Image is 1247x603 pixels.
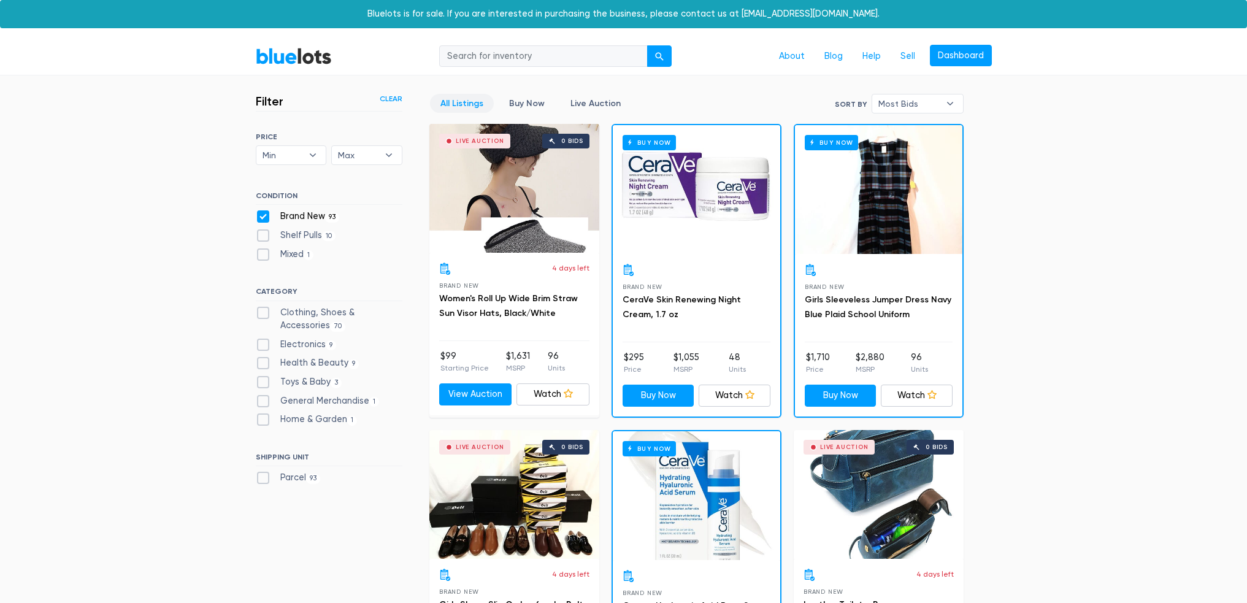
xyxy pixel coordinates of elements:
[560,94,631,113] a: Live Auction
[805,385,877,407] a: Buy Now
[348,359,359,369] span: 9
[256,47,332,65] a: BlueLots
[795,125,962,254] a: Buy Now
[256,413,358,426] label: Home & Garden
[256,394,380,408] label: General Merchandise
[256,471,321,485] label: Parcel
[623,283,662,290] span: Brand New
[937,94,963,113] b: ▾
[853,45,891,68] a: Help
[794,430,964,559] a: Live Auction 0 bids
[552,569,589,580] p: 4 days left
[891,45,925,68] a: Sell
[326,340,337,350] span: 9
[439,588,479,595] span: Brand New
[835,99,867,110] label: Sort By
[300,146,326,164] b: ▾
[347,416,358,426] span: 1
[623,135,676,150] h6: Buy Now
[729,364,746,375] p: Units
[624,364,644,375] p: Price
[911,364,928,375] p: Units
[613,125,780,254] a: Buy Now
[439,282,479,289] span: Brand New
[439,383,512,405] a: View Auction
[673,364,699,375] p: MSRP
[769,45,815,68] a: About
[699,385,770,407] a: Watch
[338,146,378,164] span: Max
[380,93,402,104] a: Clear
[322,231,336,241] span: 10
[429,124,599,253] a: Live Auction 0 bids
[673,351,699,375] li: $1,055
[729,351,746,375] li: 48
[440,350,489,374] li: $99
[256,248,314,261] label: Mixed
[623,385,694,407] a: Buy Now
[916,569,954,580] p: 4 days left
[561,138,583,144] div: 0 bids
[429,430,599,559] a: Live Auction 0 bids
[256,306,402,332] label: Clothing, Shoes & Accessories
[820,444,869,450] div: Live Auction
[456,444,504,450] div: Live Auction
[623,441,676,456] h6: Buy Now
[806,364,830,375] p: Price
[256,453,402,466] h6: SHIPPING UNIT
[263,146,303,164] span: Min
[256,133,402,141] h6: PRICE
[856,351,884,375] li: $2,880
[256,356,359,370] label: Health & Beauty
[439,45,648,67] input: Search for inventory
[930,45,992,67] a: Dashboard
[911,351,928,375] li: 96
[499,94,555,113] a: Buy Now
[369,397,380,407] span: 1
[878,94,940,113] span: Most Bids
[506,350,530,374] li: $1,631
[552,263,589,274] p: 4 days left
[624,351,644,375] li: $295
[926,444,948,450] div: 0 bids
[256,287,402,301] h6: CATEGORY
[613,431,780,560] a: Buy Now
[881,385,953,407] a: Watch
[456,138,504,144] div: Live Auction
[440,363,489,374] p: Starting Price
[256,338,337,351] label: Electronics
[256,191,402,205] h6: CONDITION
[805,294,951,320] a: Girls Sleeveless Jumper Dress Navy Blue Plaid School Uniform
[256,229,336,242] label: Shelf Pulls
[506,363,530,374] p: MSRP
[805,283,845,290] span: Brand New
[623,294,741,320] a: CeraVe Skin Renewing Night Cream, 1.7 oz
[325,213,340,223] span: 93
[548,350,565,374] li: 96
[376,146,402,164] b: ▾
[804,588,843,595] span: Brand New
[548,363,565,374] p: Units
[304,250,314,260] span: 1
[439,293,578,318] a: Women's Roll Up Wide Brim Straw Sun Visor Hats, Black/White
[256,210,340,223] label: Brand New
[623,590,662,596] span: Brand New
[256,375,342,389] label: Toys & Baby
[561,444,583,450] div: 0 bids
[815,45,853,68] a: Blog
[306,474,321,484] span: 93
[856,364,884,375] p: MSRP
[806,351,830,375] li: $1,710
[330,322,346,332] span: 70
[331,378,342,388] span: 3
[516,383,589,405] a: Watch
[805,135,858,150] h6: Buy Now
[256,94,283,109] h3: Filter
[430,94,494,113] a: All Listings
